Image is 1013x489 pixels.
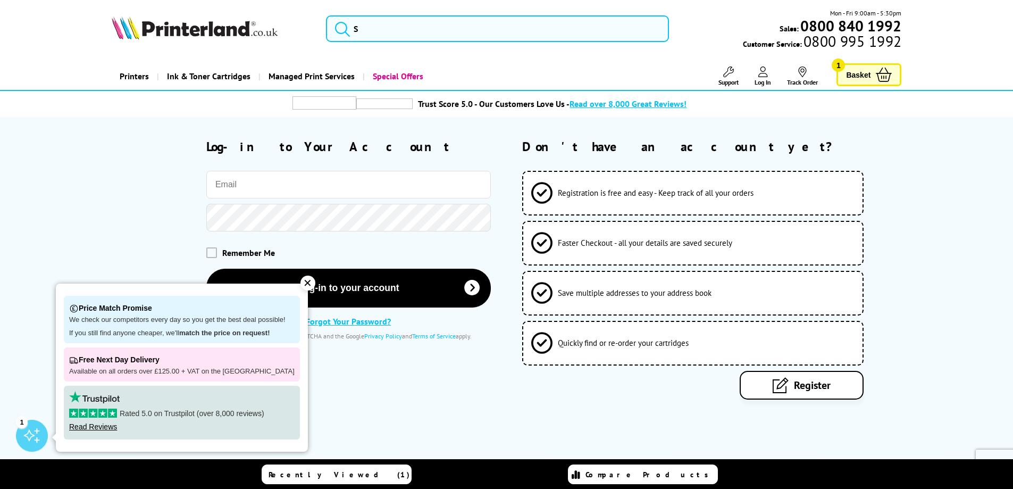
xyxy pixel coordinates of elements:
b: 0800 840 1992 [800,16,901,36]
span: Compare Products [585,470,714,479]
span: Ink & Toner Cartridges [167,63,250,90]
span: Basket [846,68,870,82]
span: Customer Service: [743,36,901,49]
div: ✕ [300,276,315,291]
a: Log In [755,67,771,86]
img: trustpilot rating [69,391,120,403]
a: Managed Print Services [258,63,363,90]
a: Recently Viewed (1) [262,465,412,484]
a: Forgot Your Password? [306,316,391,327]
img: stars-5.svg [69,409,117,418]
a: Trust Score 5.0 - Our Customers Love Us -Read over 8,000 Great Reviews! [418,98,687,109]
span: Register [794,378,831,392]
a: Support [718,67,739,86]
p: We check our competitors every day so you get the best deal possible! [69,316,295,325]
a: Ink & Toner Cartridges [157,63,258,90]
a: Read Reviews [69,422,117,431]
a: Compare Products [568,465,718,484]
h2: Log-in to Your Account [206,138,491,155]
p: Free Next Day Delivery [69,353,295,367]
p: If you still find anyone cheaper, we'll [69,329,295,338]
div: 1 [16,416,28,428]
img: trustpilot rating [356,98,413,109]
p: Available on all orders over £125.00 + VAT on the [GEOGRAPHIC_DATA] [69,367,295,376]
a: Special Offers [363,63,431,90]
span: 1 [832,59,845,72]
p: Rated 5.0 on Trustpilot (over 8,000 reviews) [69,409,295,418]
a: Register [740,371,864,400]
a: 0800 840 1992 [799,21,901,31]
span: 0800 995 1992 [802,36,901,46]
span: Save multiple addresses to your address book [558,288,711,298]
span: Registration is free and easy - Keep track of all your orders [558,188,754,198]
input: Email [206,171,491,198]
span: Remember Me [222,247,275,258]
strong: match the price on request! [179,329,270,337]
a: Privacy Policy [364,332,402,340]
img: trustpilot rating [292,96,356,110]
input: S [326,15,669,42]
p: Price Match Promise [69,301,295,316]
a: Basket 1 [836,63,901,86]
span: Log In [755,78,771,86]
a: Printers [112,63,157,90]
span: Quickly find or re-order your cartridges [558,338,689,348]
span: Support [718,78,739,86]
a: Terms of Service [412,332,456,340]
span: Read over 8,000 Great Reviews! [570,98,687,109]
a: Track Order [787,67,818,86]
span: Faster Checkout - all your details are saved securely [558,238,732,248]
a: Printerland Logo [112,16,313,42]
h2: Don't have an account yet? [522,138,901,155]
img: Printerland Logo [112,16,278,39]
span: Mon - Fri 9:00am - 5:30pm [830,8,901,18]
div: This site is protected by reCAPTCHA and the Google and apply. [206,332,491,340]
span: Sales: [780,23,799,34]
span: Recently Viewed (1) [269,470,410,479]
button: Log-in to your account [206,269,491,308]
